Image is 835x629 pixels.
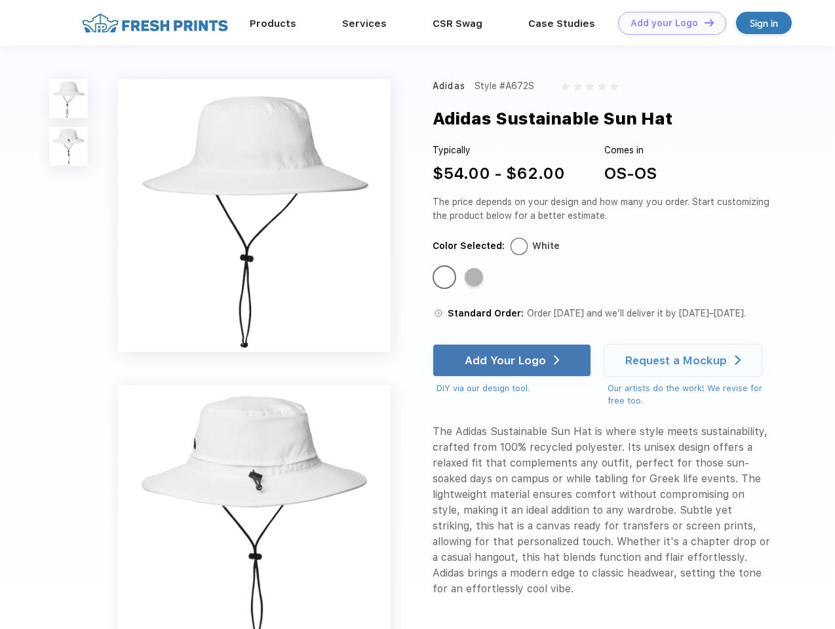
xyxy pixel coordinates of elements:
img: standard order [433,307,444,319]
div: DIY via our design tool. [437,382,591,395]
img: gray_star.svg [586,83,594,90]
img: DT [705,19,714,26]
div: Our artists do the work! We revise for free too. [608,382,775,408]
div: The Adidas Sustainable Sun Hat is where style meets sustainability, crafted from 100% recycled po... [433,424,775,597]
div: Grey Two [465,268,483,286]
img: gray_star.svg [562,83,570,90]
a: Sign in [736,12,792,34]
div: Color Selected: [433,239,505,253]
div: Sign in [750,16,778,31]
div: Style #A672S [475,79,534,93]
div: Add Your Logo [465,354,546,367]
div: OS-OS [604,162,657,185]
div: Add your Logo [631,18,698,29]
div: Comes in [604,143,657,157]
img: func=resize&h=100 [49,79,88,118]
div: Typically [433,143,565,157]
img: gray_star.svg [573,83,581,90]
div: Request a Mockup [625,354,727,367]
img: gray_star.svg [598,83,606,90]
img: gray_star.svg [610,83,618,90]
div: White [435,268,454,286]
span: Standard Order: [448,308,524,318]
img: white arrow [735,355,741,365]
a: Products [250,18,296,29]
img: func=resize&h=100 [49,127,88,166]
div: The price depends on your design and how many you order. Start customizing the product below for ... [433,195,775,223]
span: Order [DATE] and we’ll deliver it by [DATE]–[DATE]. [527,308,746,318]
div: Adidas Sustainable Sun Hat [433,106,672,131]
div: White [532,239,560,253]
img: fo%20logo%202.webp [78,12,232,35]
div: Adidas [433,79,465,93]
div: $54.00 - $62.00 [433,162,565,185]
img: func=resize&h=640 [118,79,391,352]
img: white arrow [554,355,560,365]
